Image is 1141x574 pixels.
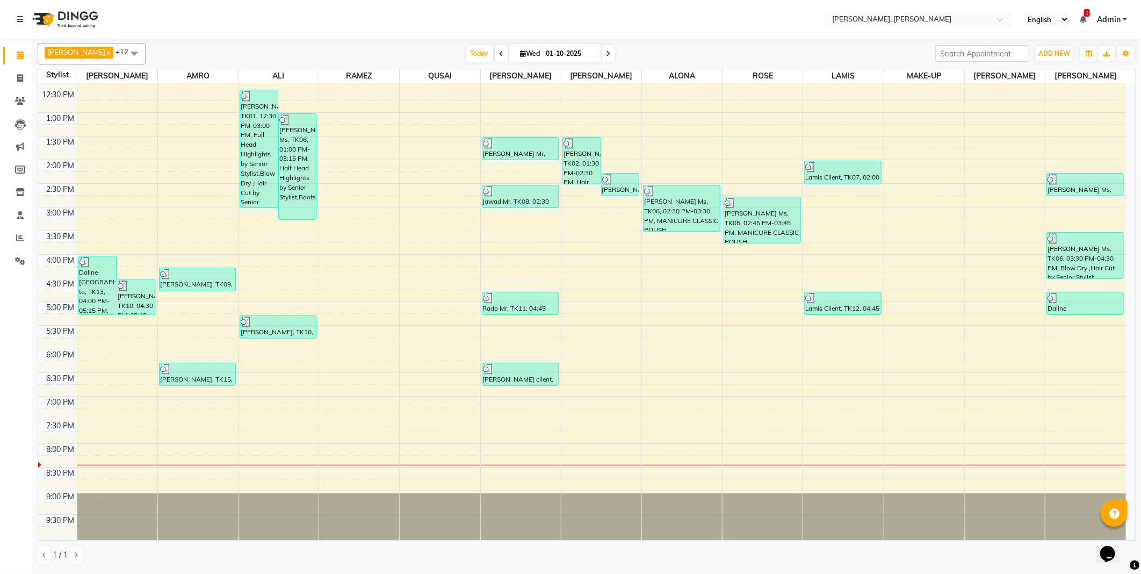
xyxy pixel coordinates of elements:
[45,491,77,503] div: 9:00 PM
[805,292,881,314] div: Lamis Client, TK12, 04:45 PM-05:15 PM, Perm Curl
[45,160,77,171] div: 2:00 PM
[79,256,117,314] div: Daline [GEOGRAPHIC_DATA] to, TK13, 04:00 PM-05:15 PM, Roots,Hair Trim by [PERSON_NAME]
[482,138,559,160] div: [PERSON_NAME] Mr, TK03, 01:30 PM-02:00 PM, Hair cut
[45,444,77,455] div: 8:00 PM
[240,316,316,338] div: [PERSON_NAME], TK10, 05:15 PM-05:45 PM, Blow Dry
[723,69,803,83] span: ROSE
[45,184,77,195] div: 2:30 PM
[1096,531,1130,563] iframe: chat widget
[884,69,964,83] span: MAKE-UP
[1047,292,1123,314] div: Daline [GEOGRAPHIC_DATA] to, TK13, 04:45 PM-05:15 PM, Blow Dry
[561,69,641,83] span: [PERSON_NAME]
[1047,233,1123,278] div: [PERSON_NAME] Ms, TK06, 03:30 PM-04:30 PM, Blow Dry ,Hair Cut by Senior Stylist
[642,69,722,83] span: ALONA
[27,4,101,34] img: logo
[45,231,77,242] div: 3:30 PM
[45,397,77,408] div: 7:00 PM
[160,268,236,291] div: [PERSON_NAME], TK09, 04:15 PM-04:45 PM, Blow Dry
[543,46,597,62] input: 2025-10-01
[158,69,238,83] span: AMRO
[45,278,77,290] div: 4:30 PM
[644,185,720,231] div: [PERSON_NAME] Ms, TK06, 02:30 PM-03:30 PM, MANICURE CLASSIC POLISH
[482,363,559,385] div: [PERSON_NAME] client, TK14, 06:15 PM-06:45 PM, Child Hair cut
[115,47,136,56] span: +12
[805,161,881,184] div: Lamis Client, TK07, 02:00 PM-02:30 PM, Perm Curl
[1045,69,1126,83] span: [PERSON_NAME]
[724,197,800,243] div: [PERSON_NAME] Ms, TK05, 02:45 PM-03:45 PM, MANICURE CLASSIC POLISH
[935,45,1029,62] input: Search Appointment
[45,373,77,384] div: 6:30 PM
[48,48,105,56] span: [PERSON_NAME]
[965,69,1045,83] span: [PERSON_NAME]
[466,45,493,62] span: Today
[319,69,399,83] span: RAMEZ
[240,90,278,207] div: [PERSON_NAME], TK01, 12:30 PM-03:00 PM, Full Head Highlights by Senior Stylist,Blow Dry ,Hair Cut...
[45,207,77,219] div: 3:00 PM
[1036,46,1073,61] button: ADD NEW
[45,255,77,266] div: 4:00 PM
[53,549,68,561] span: 1 / 1
[400,69,480,83] span: QUSAI
[482,185,559,207] div: Jawad Mr, TK08, 02:30 PM-03:00 PM, Hair cut
[117,280,155,314] div: [PERSON_NAME], TK10, 04:30 PM-05:15 PM, Roots
[45,137,77,148] div: 1:30 PM
[518,49,543,58] span: Wed
[1047,174,1123,196] div: [PERSON_NAME] Ms, TK05, 02:15 PM-02:45 PM, Blow Dry
[45,349,77,361] div: 6:00 PM
[40,89,77,101] div: 12:30 PM
[482,292,559,314] div: Rado Mr, TK11, 04:45 PM-05:15 PM, Hair cut
[803,69,883,83] span: LAMIS
[45,420,77,432] div: 7:30 PM
[563,138,601,184] div: [PERSON_NAME], TK02, 01:30 PM-02:30 PM, Hair cut,[PERSON_NAME]
[279,114,316,219] div: [PERSON_NAME] Ms, TK06, 01:00 PM-03:15 PM, Half Head Highlights by Senior Stylist,Roots
[1038,49,1070,58] span: ADD NEW
[45,515,77,526] div: 9:30 PM
[105,48,110,56] a: x
[1097,14,1121,25] span: Admin
[38,69,77,81] div: Stylist
[481,69,561,83] span: [PERSON_NAME]
[77,69,157,83] span: [PERSON_NAME]
[45,302,77,313] div: 5:00 PM
[239,69,319,83] span: ALI
[45,468,77,479] div: 8:30 PM
[45,326,77,337] div: 5:30 PM
[1080,15,1086,24] a: 1
[1084,9,1090,17] span: 1
[160,363,236,385] div: [PERSON_NAME], TK15, 06:15 PM-06:45 PM, Blow Dry
[602,174,639,196] div: [PERSON_NAME] client, TK04, 02:15 PM-02:45 PM, Hair cut
[45,113,77,124] div: 1:00 PM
